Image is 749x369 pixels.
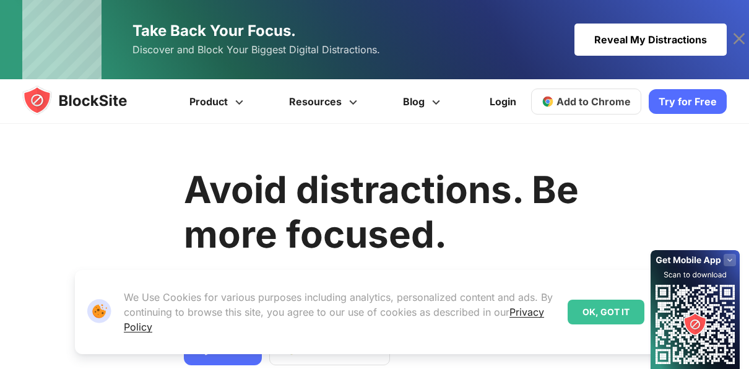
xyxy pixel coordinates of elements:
[168,79,268,124] a: Product
[22,85,151,115] img: blocksite-icon.5d769676.svg
[649,89,727,114] a: Try for Free
[184,167,579,256] h1: Avoid distractions. Be more focused.
[268,79,382,124] a: Resources
[382,79,465,124] a: Blog
[124,290,558,334] p: We Use Cookies for various purposes including analytics, personalized content and ads. By continu...
[132,41,380,59] span: Discover and Block Your Biggest Digital Distractions.
[482,87,524,116] a: Login
[556,95,631,108] span: Add to Chrome
[574,24,727,56] div: Reveal My Distractions
[132,22,296,40] span: Take Back Your Focus.
[542,95,554,108] img: chrome-icon.svg
[531,89,641,115] a: Add to Chrome
[568,300,644,324] div: OK, GOT IT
